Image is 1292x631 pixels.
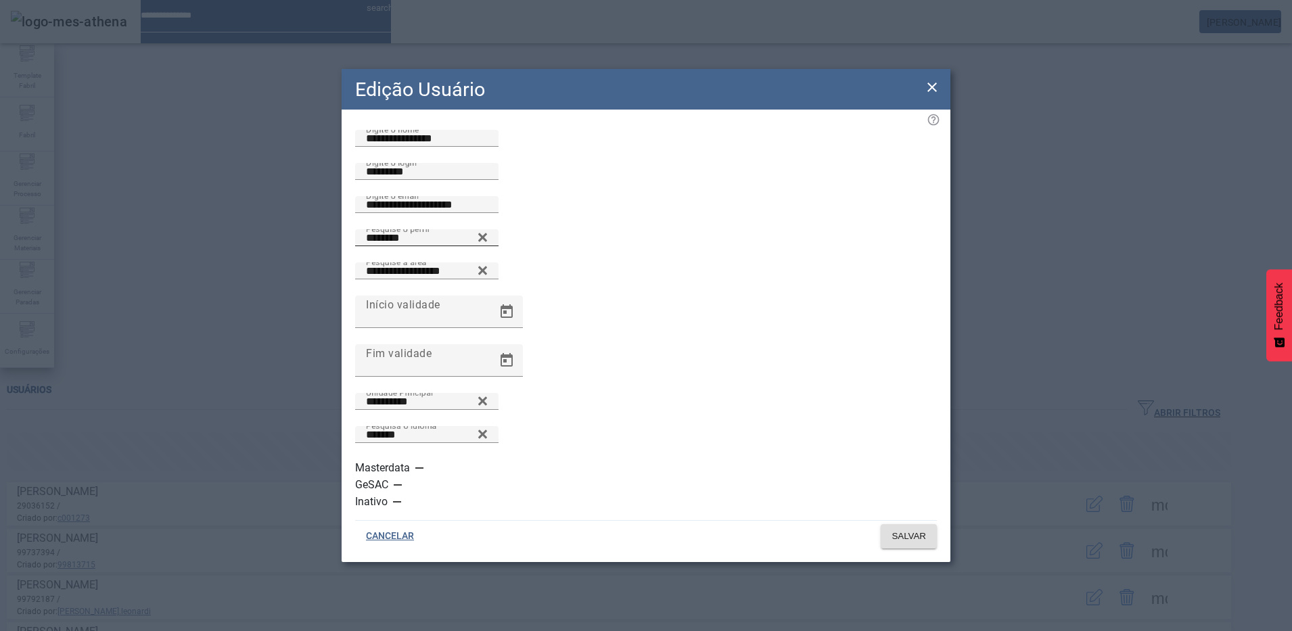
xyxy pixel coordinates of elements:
[366,258,427,267] mat-label: Pesquise a área
[355,460,413,476] label: Masterdata
[366,263,488,279] input: Number
[892,530,926,543] span: SALVAR
[366,225,430,234] mat-label: Pesquise o perfil
[1266,269,1292,361] button: Feedback - Mostrar pesquisa
[490,344,523,377] button: Open calendar
[366,421,437,431] mat-label: Pesquisa o idioma
[366,158,417,168] mat-label: Digite o login
[881,524,937,548] button: SALVAR
[366,388,433,398] mat-label: Unidade Principal
[355,524,425,548] button: CANCELAR
[355,477,391,493] label: GeSAC
[366,125,419,135] mat-label: Digite o nome
[366,230,488,246] input: Number
[366,427,488,443] input: Number
[1273,283,1285,330] span: Feedback
[366,298,440,310] mat-label: Início validade
[366,191,419,201] mat-label: Digite o email
[366,394,488,410] input: Number
[490,296,523,328] button: Open calendar
[366,530,414,543] span: CANCELAR
[366,346,432,359] mat-label: Fim validade
[355,494,390,510] label: Inativo
[355,75,485,104] h2: Edição Usuário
